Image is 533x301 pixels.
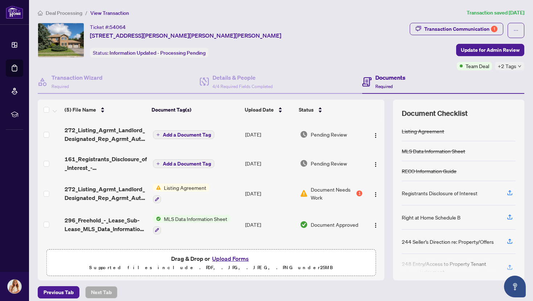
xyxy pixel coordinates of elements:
span: 54064 [110,24,126,30]
span: Drag & Drop orUpload FormsSupported files include .PDF, .JPG, .JPEG, .PNG under25MB [47,250,375,276]
span: Team Deal [466,62,489,70]
span: +2 Tags [498,62,516,70]
span: Upload Date [245,106,274,114]
th: Status [296,100,363,120]
div: 248 Entry/Access to Property Tenant Acknowledgement [402,260,498,276]
li: / [85,9,87,17]
button: Update for Admin Review [456,44,524,56]
p: Supported files include .PDF, .JPG, .JPEG, .PNG under 25 MB [51,263,371,272]
span: Document Needs Work [311,185,355,201]
button: Next Tab [85,286,117,298]
th: Document Tag(s) [149,100,242,120]
span: (5) File Name [65,106,96,114]
img: Logo [373,222,379,228]
h4: Transaction Wizard [51,73,103,82]
img: Status Icon [153,215,161,223]
img: Logo [373,192,379,197]
button: Logo [370,158,381,169]
span: home [38,11,43,16]
button: Previous Tab [38,286,79,298]
button: Add a Document Tag [153,159,214,168]
span: [STREET_ADDRESS][PERSON_NAME][PERSON_NAME][PERSON_NAME] [90,31,281,40]
button: Logo [370,188,381,199]
div: 1 [356,191,362,196]
span: ellipsis [513,28,518,33]
span: 161_Registrants_Disclosure_of_Interest_-_Disposition_of_Property_-_PropTx-[PERSON_NAME] EXECUTED ... [65,155,147,172]
span: Required [375,84,393,89]
div: Listing Agreement [402,127,444,135]
span: Listing Agreement [161,184,209,192]
div: 244 Seller’s Direction re: Property/Offers [402,238,494,246]
img: logo [6,5,23,19]
img: Document Status [300,159,308,167]
button: Status IconMLS Data Information Sheet [153,215,230,234]
th: Upload Date [242,100,296,120]
td: [DATE] [242,209,297,240]
div: MLS Data Information Sheet [402,147,465,155]
img: Logo [373,133,379,138]
div: Registrants Disclosure of Interest [402,189,478,197]
td: [DATE] [242,178,297,209]
td: [DATE] [242,149,297,178]
span: View Transaction [90,10,129,16]
span: Required [51,84,69,89]
button: Logo [370,219,381,230]
th: (5) File Name [62,100,149,120]
span: Update for Admin Review [461,44,520,56]
span: Document Checklist [402,108,468,118]
h4: Details & People [212,73,273,82]
button: Upload Forms [210,254,251,263]
button: Transaction Communication1 [410,23,503,35]
span: Drag & Drop or [171,254,251,263]
span: plus [156,162,160,166]
div: RECO Information Guide [402,167,456,175]
span: Pending Review [311,159,347,167]
div: Right at Home Schedule B [402,213,460,221]
span: Add a Document Tag [163,132,211,137]
span: MLS Data Information Sheet [161,215,230,223]
img: Status Icon [153,184,161,192]
button: Status IconListing Agreement [153,184,209,203]
div: Ticket #: [90,23,126,31]
img: Document Status [300,189,308,197]
span: plus [156,133,160,137]
img: Document Status [300,130,308,138]
span: Add a Document Tag [163,161,211,166]
div: Status: [90,48,208,58]
span: Status [299,106,314,114]
button: Add a Document Tag [153,130,214,139]
button: Open asap [504,276,526,297]
img: Profile Icon [8,280,21,293]
span: 272_Listing_Agrmt_Landlord_Designated_Rep_Agrmt_Auth_to_Offer_for_Lease_-_PropTx-[PERSON_NAME] 2.pdf [65,185,147,202]
span: 4/4 Required Fields Completed [212,84,273,89]
h4: Documents [375,73,405,82]
img: Logo [373,162,379,167]
td: [DATE] [242,240,297,271]
span: Information Updated - Processing Pending [110,50,206,56]
span: Pending Review [311,130,347,138]
article: Transaction saved [DATE] [467,9,524,17]
td: [DATE] [242,120,297,149]
div: 1 [491,26,497,32]
span: Document Approved [311,221,358,229]
span: down [518,64,521,68]
img: IMG-N12417189_1.jpg [38,23,84,57]
span: Previous Tab [44,287,74,298]
div: Transaction Communication [424,23,497,35]
span: 272_Listing_Agrmt_Landlord_Designated_Rep_Agrmt_Auth_to_Offer_for_Lease_-_PropTx-OREA_2.pdf [65,126,147,143]
img: Document Status [300,221,308,229]
span: 296_Freehold_-_Lease_Sub-Lease_MLS_Data_Information_Form_-_PropTx-[PERSON_NAME].pdf [65,216,147,233]
button: Logo [370,129,381,140]
span: Deal Processing [46,10,82,16]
